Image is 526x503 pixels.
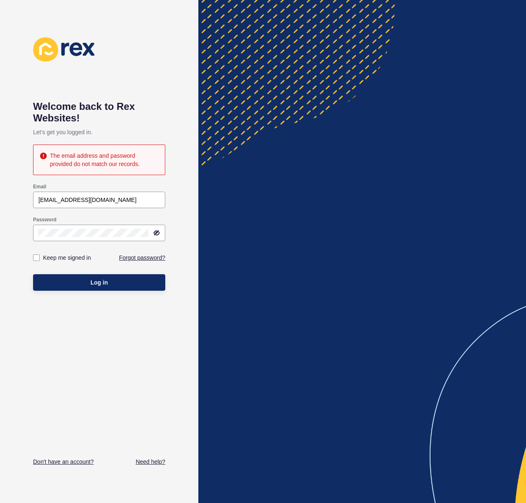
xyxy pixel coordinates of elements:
label: Keep me signed in [43,254,91,262]
input: e.g. name@company.com [38,196,160,204]
div: The email address and password provided do not match our records. [50,152,158,168]
span: Log in [90,278,108,287]
a: Forgot password? [119,254,165,262]
label: Email [33,183,46,190]
h1: Welcome back to Rex Websites! [33,101,165,124]
a: Need help? [136,458,165,466]
button: Log in [33,274,165,291]
a: Don't have an account? [33,458,94,466]
p: Let's get you logged in. [33,124,165,140]
label: Password [33,216,57,223]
